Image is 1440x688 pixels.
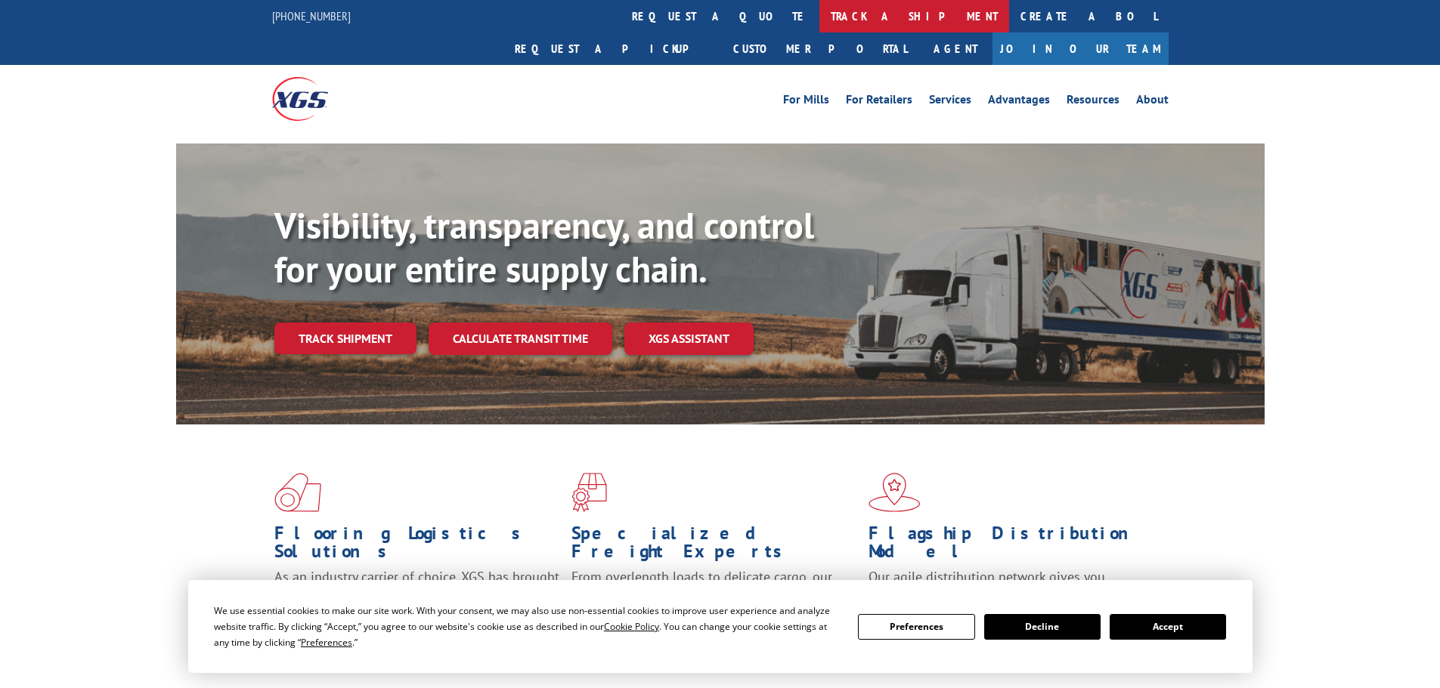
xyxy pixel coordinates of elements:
img: xgs-icon-focused-on-flooring-red [571,473,607,512]
a: Customer Portal [722,32,918,65]
b: Visibility, transparency, and control for your entire supply chain. [274,202,814,292]
a: XGS ASSISTANT [624,322,754,355]
a: Services [929,94,971,110]
h1: Flagship Distribution Model [869,524,1154,568]
a: Track shipment [274,322,417,354]
a: [PHONE_NUMBER] [272,8,351,23]
button: Preferences [858,614,974,640]
p: From overlength loads to delicate cargo, our experienced staff knows the best way to move your fr... [571,568,857,635]
a: For Mills [783,94,829,110]
a: Advantages [988,94,1050,110]
img: xgs-icon-flagship-distribution-model-red [869,473,921,512]
img: xgs-icon-total-supply-chain-intelligence-red [274,473,321,512]
h1: Flooring Logistics Solutions [274,524,560,568]
a: About [1136,94,1169,110]
button: Accept [1110,614,1226,640]
div: We use essential cookies to make our site work. With your consent, we may also use non-essential ... [214,603,840,650]
h1: Specialized Freight Experts [571,524,857,568]
a: For Retailers [846,94,912,110]
a: Request a pickup [503,32,722,65]
div: Cookie Consent Prompt [188,580,1253,673]
button: Decline [984,614,1101,640]
span: Our agile distribution network gives you nationwide inventory management on demand. [869,568,1147,603]
span: Cookie Policy [604,620,659,633]
a: Join Our Team [993,32,1169,65]
span: Preferences [301,636,352,649]
a: Resources [1067,94,1119,110]
span: As an industry carrier of choice, XGS has brought innovation and dedication to flooring logistics... [274,568,559,622]
a: Calculate transit time [429,322,612,355]
a: Agent [918,32,993,65]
